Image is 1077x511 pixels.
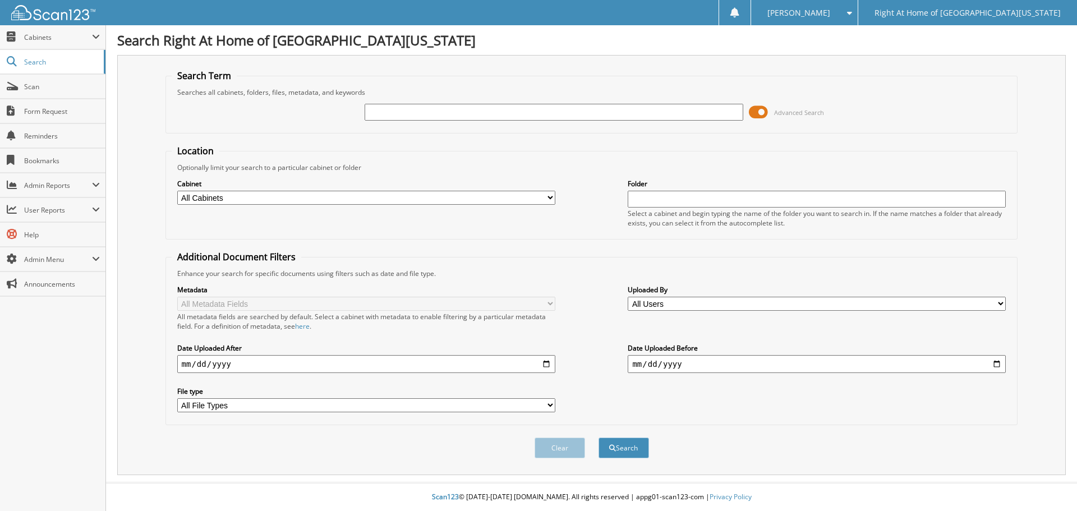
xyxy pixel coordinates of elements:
img: scan123-logo-white.svg [11,5,95,20]
div: Select a cabinet and begin typing the name of the folder you want to search in. If the name match... [628,209,1006,228]
label: Date Uploaded Before [628,343,1006,353]
span: Announcements [24,279,100,289]
iframe: Chat Widget [1021,457,1077,511]
div: All metadata fields are searched by default. Select a cabinet with metadata to enable filtering b... [177,312,555,331]
a: Privacy Policy [710,492,752,501]
span: Right At Home of [GEOGRAPHIC_DATA][US_STATE] [875,10,1061,16]
span: Reminders [24,131,100,141]
span: User Reports [24,205,92,215]
h1: Search Right At Home of [GEOGRAPHIC_DATA][US_STATE] [117,31,1066,49]
div: Enhance your search for specific documents using filters such as date and file type. [172,269,1012,278]
span: [PERSON_NAME] [767,10,830,16]
label: Folder [628,179,1006,188]
input: end [628,355,1006,373]
span: Help [24,230,100,240]
button: Search [599,438,649,458]
a: here [295,321,310,331]
input: start [177,355,555,373]
span: Search [24,57,98,67]
label: Cabinet [177,179,555,188]
legend: Additional Document Filters [172,251,301,263]
span: Scan [24,82,100,91]
div: © [DATE]-[DATE] [DOMAIN_NAME]. All rights reserved | appg01-scan123-com | [106,484,1077,511]
span: Scan123 [432,492,459,501]
legend: Location [172,145,219,157]
span: Advanced Search [774,108,824,117]
span: Form Request [24,107,100,116]
label: Metadata [177,285,555,294]
legend: Search Term [172,70,237,82]
label: File type [177,386,555,396]
span: Bookmarks [24,156,100,165]
span: Admin Menu [24,255,92,264]
div: Searches all cabinets, folders, files, metadata, and keywords [172,88,1012,97]
span: Cabinets [24,33,92,42]
label: Date Uploaded After [177,343,555,353]
div: Optionally limit your search to a particular cabinet or folder [172,163,1012,172]
label: Uploaded By [628,285,1006,294]
span: Admin Reports [24,181,92,190]
button: Clear [535,438,585,458]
